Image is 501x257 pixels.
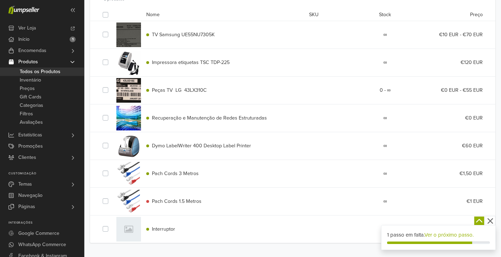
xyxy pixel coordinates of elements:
[304,11,369,19] div: SKU
[369,114,402,122] div: ∞
[20,118,43,127] span: Avaliações
[103,215,483,243] div: Interruptor∞€0 EUR
[152,59,230,65] span: Impressora etiquetas TSC TDP-225
[8,172,84,176] p: Customização
[70,37,76,42] span: 1
[152,171,199,176] span: Pach Cords 3 Metros
[369,198,402,205] div: ∞
[146,171,199,176] a: Pach Cords 3 Metros
[103,160,483,187] div: Pach Cords 3 Metros∞€1,50 EUR
[18,23,36,34] span: Ver Loja
[423,142,488,150] div: €60 EUR
[146,59,230,65] a: Impressora etiquetas TSC TDP-225
[18,56,38,68] span: Produtos
[152,198,201,204] span: Pach Cords 1.5 Metros
[103,132,483,160] div: Dymo LabelWriter 400 Desktop Label Printer∞€60 EUR
[18,45,46,56] span: Encomendas
[146,143,251,149] a: Dymo LabelWriter 400 Desktop Label Printer
[423,114,488,122] div: €0 EUR
[103,49,483,76] div: Impressora etiquetas TSC TDP-225∞€120 EUR
[18,190,43,201] span: Navegação
[423,86,488,94] div: €0 EUR - €55 EUR
[423,170,488,178] div: €1,50 EUR
[152,226,175,232] span: Interruptor
[18,141,43,152] span: Promoções
[103,187,483,215] div: Pach Cords 1.5 Metros∞€1 EUR
[423,59,488,66] div: €120 EUR
[369,86,402,94] div: 0 - ∞
[152,115,267,121] span: Recuperação e Manutenção de Redes Estruturadas
[20,84,35,93] span: Preços
[20,110,33,118] span: Filtros
[369,11,402,19] div: Stock
[18,239,66,250] span: WhatsApp Commerce
[103,104,483,132] div: Recuperação e Manutenção de Redes Estruturadas∞€0 EUR
[18,34,30,45] span: Início
[423,198,488,205] div: €1 EUR
[369,170,402,178] div: ∞
[387,231,490,239] div: 1 passo em falta.
[18,129,42,141] span: Estatísticas
[18,228,59,239] span: Google Commerce
[152,87,207,93] span: Peças TV LG 43LX310C
[152,143,251,149] span: Dymo LabelWriter 400 Desktop Label Printer
[103,21,483,49] div: TV Samsung UE55NU7305K∞€10 EUR - €70 EUR
[369,142,402,150] div: ∞
[423,11,488,19] div: Preço
[20,101,43,110] span: Categorias
[369,31,402,39] div: ∞
[8,221,84,225] p: Integrações
[152,32,215,38] span: TV Samsung UE55NU7305K
[18,152,36,163] span: Clientes
[20,68,60,76] span: Todos os Produtos
[369,225,402,233] div: ∞
[146,198,201,204] a: Pach Cords 1.5 Metros
[18,179,32,190] span: Temas
[146,115,267,121] a: Recuperação e Manutenção de Redes Estruturadas
[369,59,402,66] div: ∞
[141,11,304,19] div: Nome
[146,32,215,38] a: TV Samsung UE55NU7305K
[146,226,175,232] a: Interruptor
[20,76,41,84] span: Inventário
[146,87,207,93] a: Peças TV LG 43LX310C
[423,31,488,39] div: €10 EUR - €70 EUR
[18,201,35,212] span: Páginas
[103,76,483,104] div: Peças TV LG 43LX310C0 - ∞€0 EUR - €55 EUR
[424,232,474,238] a: Ver o próximo passo.
[20,93,41,101] span: Gift Cards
